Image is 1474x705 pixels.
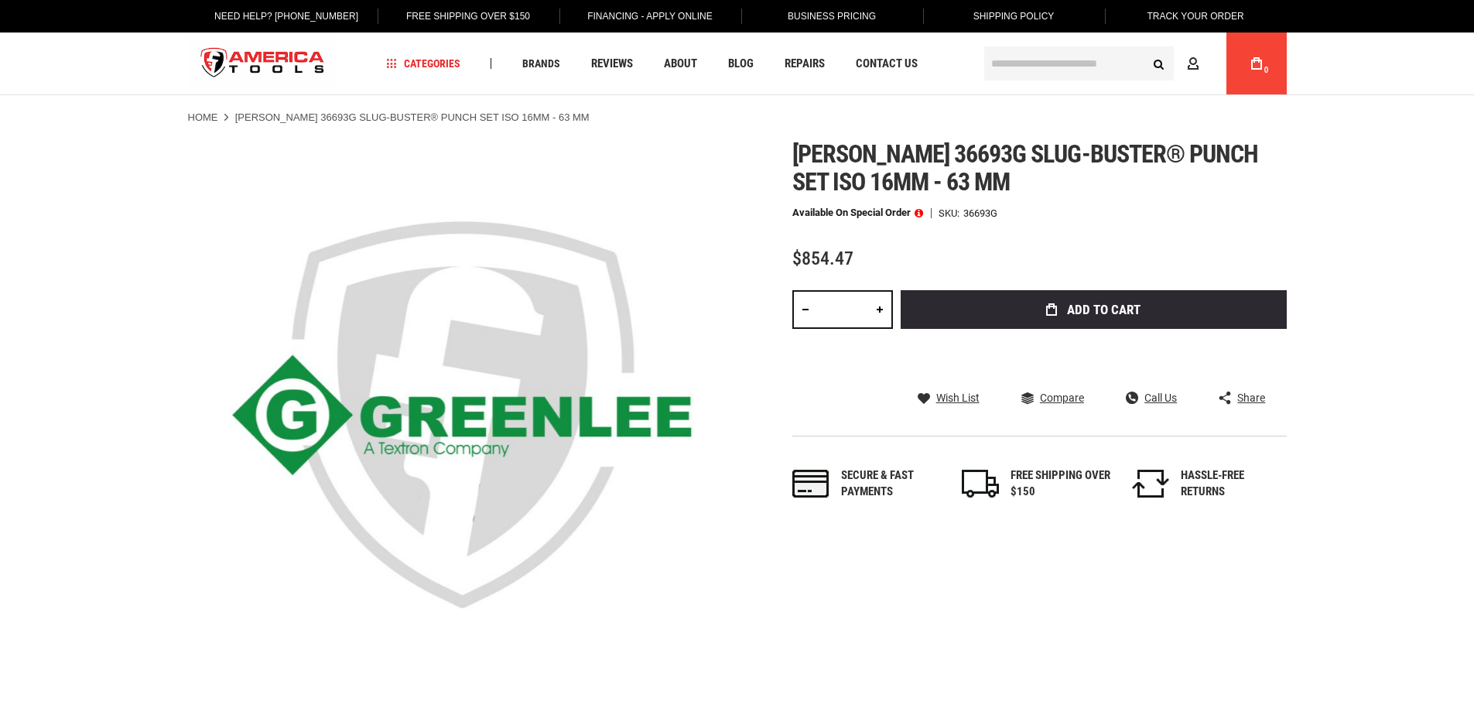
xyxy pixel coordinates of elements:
[1181,467,1281,501] div: HASSLE-FREE RETURNS
[898,334,1290,340] iframe: Secure express checkout frame
[235,111,590,123] strong: [PERSON_NAME] 36693G SLUG-BUSTER® PUNCH SET ISO 16MM - 63 MM
[856,58,918,70] span: Contact Us
[918,391,980,405] a: Wish List
[1144,49,1174,78] button: Search
[1126,391,1177,405] a: Call Us
[901,290,1287,329] button: Add to Cart
[188,35,338,93] a: store logo
[584,53,640,74] a: Reviews
[1242,33,1271,94] a: 0
[1067,303,1141,317] span: Add to Cart
[522,58,560,69] span: Brands
[1132,470,1169,498] img: returns
[188,111,218,125] a: Home
[939,208,963,218] strong: SKU
[386,58,460,69] span: Categories
[188,35,338,93] img: America Tools
[936,392,980,403] span: Wish List
[1040,392,1084,403] span: Compare
[657,53,704,74] a: About
[379,53,467,74] a: Categories
[188,140,737,690] img: GREENLEE 36693G SLUG-BUSTER® PUNCH SET ISO 16MM - 63 MM
[1237,392,1265,403] span: Share
[778,53,832,74] a: Repairs
[1144,392,1177,403] span: Call Us
[728,58,754,70] span: Blog
[973,11,1055,22] span: Shipping Policy
[1264,66,1269,74] span: 0
[1011,467,1111,501] div: FREE SHIPPING OVER $150
[721,53,761,74] a: Blog
[792,139,1259,197] span: [PERSON_NAME] 36693g slug-buster® punch set iso 16mm - 63 mm
[963,208,997,218] div: 36693G
[792,207,923,218] p: Available on Special Order
[962,470,999,498] img: shipping
[849,53,925,74] a: Contact Us
[664,58,697,70] span: About
[1021,391,1084,405] a: Compare
[792,470,829,498] img: payments
[591,58,633,70] span: Reviews
[515,53,567,74] a: Brands
[785,58,825,70] span: Repairs
[841,467,942,501] div: Secure & fast payments
[792,248,853,269] span: $854.47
